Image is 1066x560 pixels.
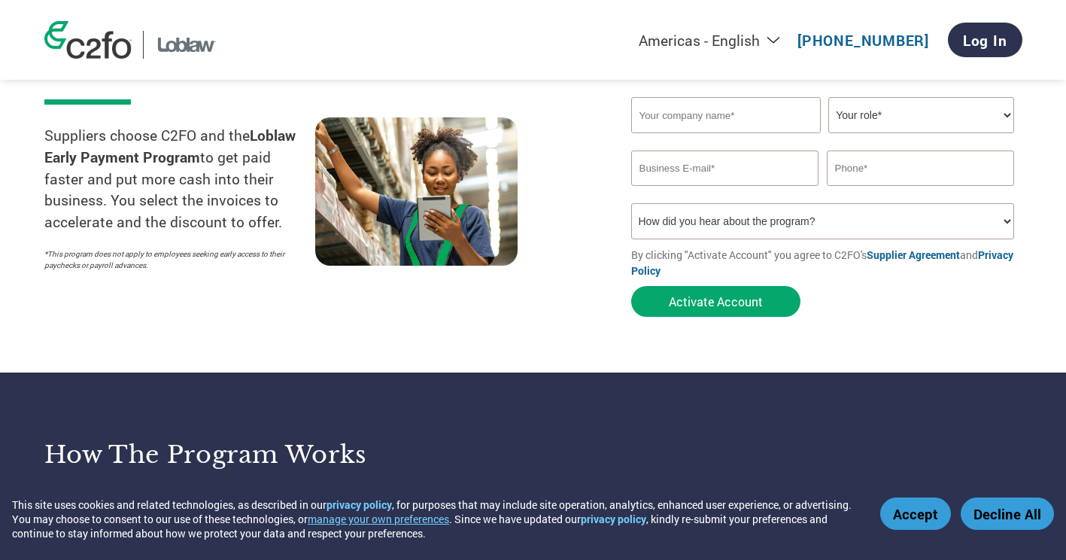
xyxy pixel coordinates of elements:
[631,187,819,197] div: Inavlid Email Address
[631,247,1022,278] p: By clicking "Activate Account" you agree to C2FO's and
[797,31,929,50] a: [PHONE_NUMBER]
[44,21,132,59] img: c2fo logo
[326,498,392,512] a: privacy policy
[880,498,951,530] button: Accept
[44,125,315,233] p: Suppliers choose C2FO and the to get paid faster and put more cash into their business. You selec...
[155,31,219,59] img: Loblaw
[827,81,1015,91] div: Invalid last name or last name is too long
[948,23,1022,57] a: Log In
[308,512,449,526] button: manage your own preferences
[827,187,1015,197] div: Inavlid Phone Number
[44,126,296,166] strong: Loblaw Early Payment Program
[315,117,518,266] img: supply chain worker
[631,286,800,317] button: Activate Account
[44,440,515,470] h3: How the program works
[581,512,646,526] a: privacy policy
[867,248,960,262] a: Supplier Agreement
[631,248,1013,278] a: Privacy Policy
[44,248,300,271] p: *This program does not apply to employees seeking early access to their paychecks or payroll adva...
[631,135,1015,145] div: Invalid company name or company name is too long
[961,498,1054,530] button: Decline All
[631,151,819,186] input: Invalid Email format
[828,97,1014,133] select: Title/Role
[12,498,858,540] div: This site uses cookies and related technologies, as described in our , for purposes that may incl...
[631,97,821,133] input: Your company name*
[827,151,1015,186] input: Phone*
[631,81,819,91] div: Invalid first name or first name is too long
